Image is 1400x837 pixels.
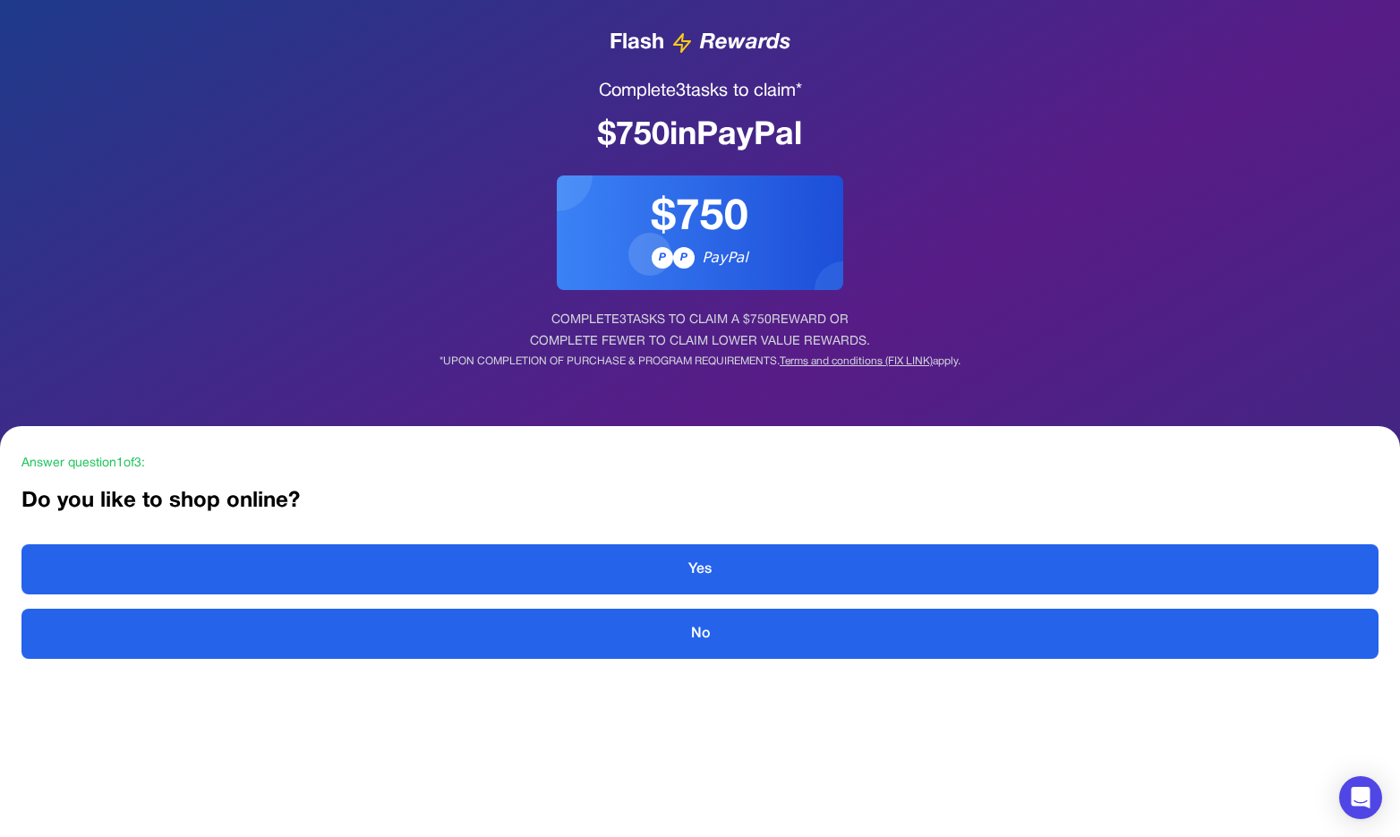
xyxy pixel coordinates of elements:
[21,333,1379,351] div: COMPLETE FEWER TO CLAIM LOWER VALUE REWARDS.
[680,251,687,265] span: P
[780,356,933,366] a: Terms and conditions (FIX LINK)
[700,29,790,57] span: Rewards
[21,312,1379,329] div: COMPLETE 3 TASKS TO CLAIM A $ 750 REWARD OR
[21,544,1379,594] button: Yes
[21,118,1379,154] div: $ 750 in PayPal
[21,609,1379,659] button: No
[578,197,822,240] div: $750
[21,79,1379,104] h1: Complete 3 tasks to claim*
[659,251,666,265] span: P
[21,487,1379,516] h2: Do you like to shop online?
[702,247,747,269] span: PayPal
[21,455,1379,473] div: Answer question 1 of 3 :
[21,354,1379,369] div: *UPON COMPLETION OF PURCHASE & PROGRAM REQUIREMENTS. apply.
[1339,776,1382,819] div: Open Intercom Messenger
[610,29,664,57] span: Flash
